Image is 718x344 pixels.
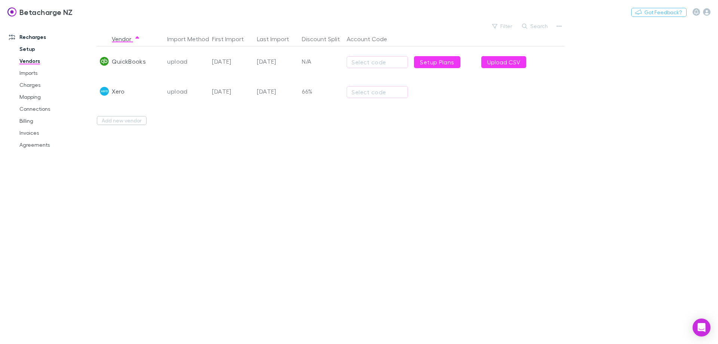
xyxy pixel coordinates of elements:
div: [DATE] [254,76,299,106]
img: QuickBooks's Logo [100,57,109,66]
a: Invoices [12,127,101,139]
button: Import Method [167,31,218,46]
button: Account Code [347,31,396,46]
div: N/A [299,46,344,76]
button: Got Feedback? [631,8,687,17]
div: [DATE] [254,46,299,76]
div: Select code [352,58,403,67]
img: Betacharge NZ's Logo [7,7,16,16]
a: Charges [12,79,101,91]
a: Recharges [1,31,101,43]
a: Setup [12,43,101,55]
h3: Betacharge NZ [19,7,73,16]
div: [DATE] [209,76,254,106]
a: Connections [12,103,101,115]
button: Search [518,22,552,31]
div: Xero [112,76,124,106]
button: Select code [347,56,408,68]
a: Billing [12,115,101,127]
a: Mapping [12,91,101,103]
a: Imports [12,67,101,79]
div: QuickBooks [112,46,146,76]
a: Vendors [12,55,101,67]
img: Xero's Logo [100,87,109,96]
div: [DATE] [209,46,254,76]
button: Last Import [257,31,298,46]
button: Add new vendor [97,116,147,125]
button: First Import [212,31,253,46]
a: Betacharge NZ [3,3,77,21]
button: Vendor [112,31,140,46]
button: Filter [488,22,517,31]
div: 66% [299,76,344,106]
button: Select code [347,86,408,98]
a: Setup Plans [414,56,460,68]
div: Open Intercom Messenger [693,319,711,337]
div: Select code [352,88,403,97]
div: upload [167,46,206,76]
div: upload [167,76,206,106]
button: Discount Split [302,31,349,46]
a: Agreements [12,139,101,151]
button: Upload CSV [481,56,526,68]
